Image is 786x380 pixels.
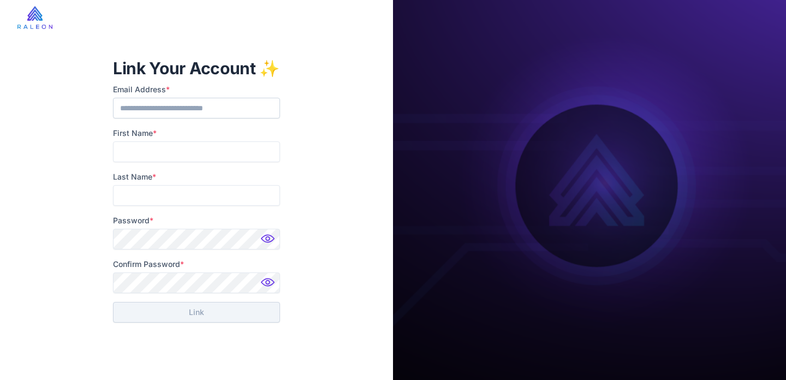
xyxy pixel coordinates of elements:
[17,6,52,29] img: raleon-logo-whitebg.9aac0268.jpg
[113,302,280,323] button: Link
[113,84,280,96] label: Email Address
[113,127,280,139] label: First Name
[113,215,280,227] label: Password
[113,171,280,183] label: Last Name
[258,275,280,296] img: Password hidden
[113,57,280,79] h1: Link Your Account ✨
[258,231,280,253] img: Password hidden
[113,258,280,270] label: Confirm Password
